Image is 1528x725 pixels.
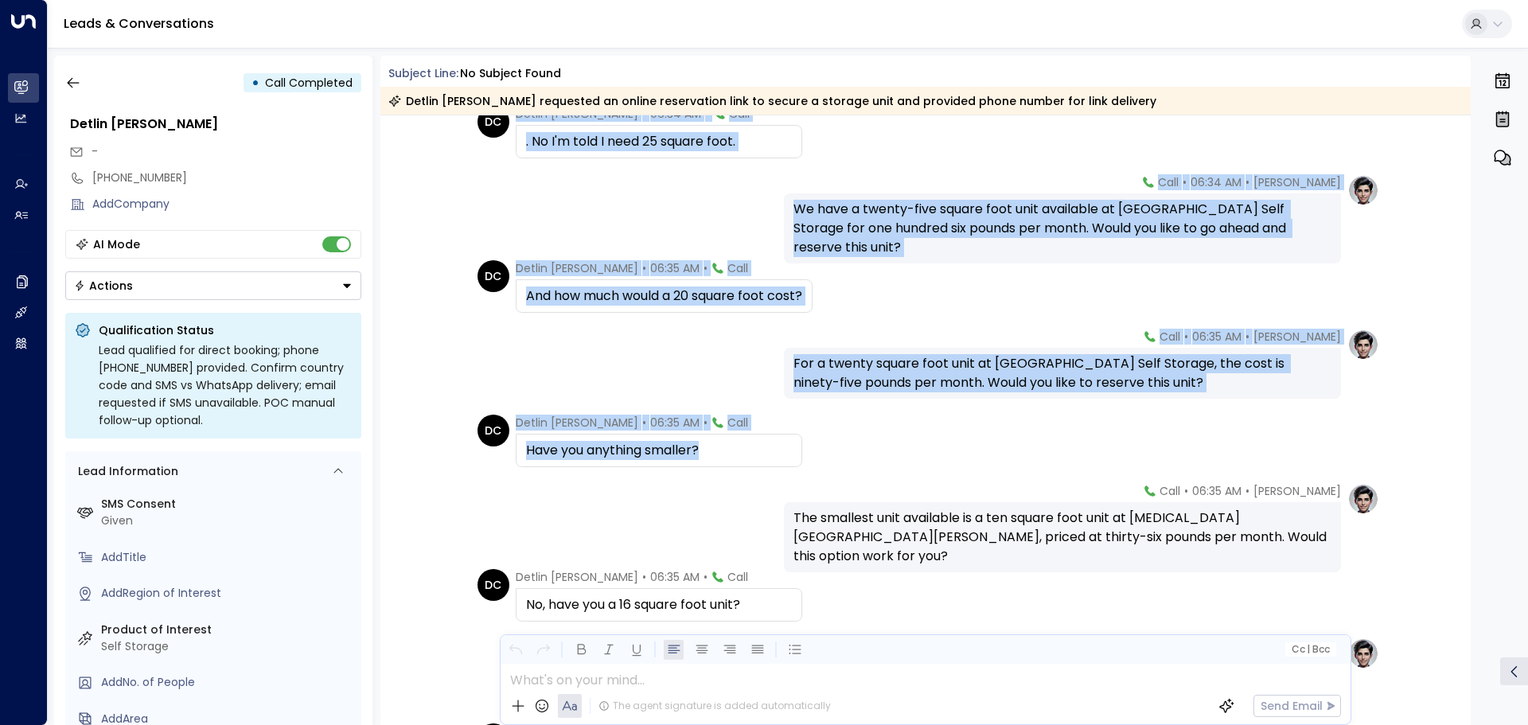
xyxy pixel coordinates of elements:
[101,496,355,513] label: SMS Consent
[101,513,355,529] div: Given
[642,569,646,585] span: •
[642,415,646,431] span: •
[526,286,802,306] div: And how much would a 20 square foot cost?
[727,415,748,431] span: Call
[477,106,509,138] div: DC
[101,549,355,566] div: AddTitle
[92,143,98,159] span: -
[92,170,361,186] div: [PHONE_NUMBER]
[704,569,707,585] span: •
[1253,329,1341,345] span: [PERSON_NAME]
[388,93,1156,109] div: Detlin [PERSON_NAME] requested an online reservation link to secure a storage unit and provided p...
[1253,174,1341,190] span: [PERSON_NAME]
[1245,483,1249,499] span: •
[1158,174,1179,190] span: Call
[1192,483,1241,499] span: 06:35 AM
[704,260,707,276] span: •
[533,640,553,660] button: Redo
[101,638,355,655] div: Self Storage
[99,322,352,338] p: Qualification Status
[505,640,525,660] button: Undo
[1347,483,1379,515] img: profile-logo.png
[516,415,638,431] span: Detlin [PERSON_NAME]
[251,68,259,97] div: •
[650,260,700,276] span: 06:35 AM
[265,75,353,91] span: Call Completed
[793,509,1331,566] div: The smallest unit available is a ten square foot unit at [MEDICAL_DATA][GEOGRAPHIC_DATA][PERSON_N...
[93,236,140,252] div: AI Mode
[101,674,355,691] div: AddNo. of People
[1347,637,1379,669] img: profile-logo.png
[101,622,355,638] label: Product of Interest
[1191,174,1241,190] span: 06:34 AM
[72,463,178,480] div: Lead Information
[1245,174,1249,190] span: •
[650,569,700,585] span: 06:35 AM
[526,441,792,460] div: Have you anything smaller?
[388,65,458,81] span: Subject Line:
[727,260,748,276] span: Call
[92,196,361,212] div: AddCompany
[1253,483,1341,499] span: [PERSON_NAME]
[65,271,361,300] div: Button group with a nested menu
[1183,174,1187,190] span: •
[1291,644,1329,655] span: Cc Bcc
[650,415,700,431] span: 06:35 AM
[460,65,561,82] div: No subject found
[526,132,792,151] div: . No I'm told I need 25 square foot.
[1184,483,1188,499] span: •
[1160,483,1180,499] span: Call
[526,595,792,614] div: No, have you a 16 square foot unit?
[74,279,133,293] div: Actions
[477,415,509,446] div: DC
[1307,644,1310,655] span: |
[727,569,748,585] span: Call
[64,14,214,33] a: Leads & Conversations
[704,415,707,431] span: •
[1245,329,1249,345] span: •
[642,260,646,276] span: •
[598,699,831,713] div: The agent signature is added automatically
[477,569,509,601] div: DC
[1347,174,1379,206] img: profile-logo.png
[477,260,509,292] div: DC
[793,200,1331,257] div: We have a twenty-five square foot unit available at [GEOGRAPHIC_DATA] Self Storage for one hundre...
[1284,642,1335,657] button: Cc|Bcc
[99,341,352,429] div: Lead qualified for direct booking; phone [PHONE_NUMBER] provided. Confirm country code and SMS vs...
[101,585,355,602] div: AddRegion of Interest
[65,271,361,300] button: Actions
[1347,329,1379,361] img: profile-logo.png
[70,115,361,134] div: Detlin [PERSON_NAME]
[793,354,1331,392] div: For a twenty square foot unit at [GEOGRAPHIC_DATA] Self Storage, the cost is ninety-five pounds p...
[1192,329,1241,345] span: 06:35 AM
[516,260,638,276] span: Detlin [PERSON_NAME]
[1184,329,1188,345] span: •
[516,569,638,585] span: Detlin [PERSON_NAME]
[1160,329,1180,345] span: Call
